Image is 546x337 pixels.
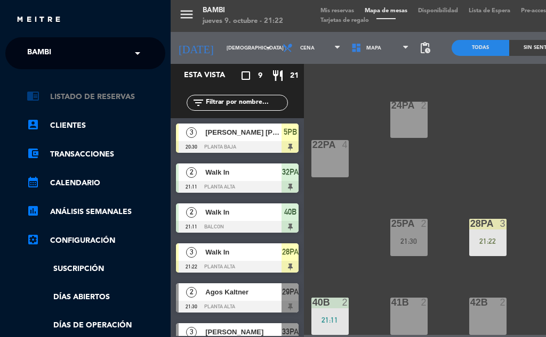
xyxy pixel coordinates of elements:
[271,69,284,82] i: restaurant
[27,147,39,160] i: account_balance_wallet
[176,69,247,82] div: Esta vista
[186,207,197,218] span: 2
[192,96,205,109] i: filter_list
[284,206,296,218] span: 40B
[27,319,165,332] a: Días de Operación
[282,245,299,258] span: 28PA
[282,166,299,178] span: 32PA
[186,247,197,258] span: 3
[16,16,61,24] img: MEITRE
[186,127,197,138] span: 3
[205,246,282,258] span: Walk In
[258,70,262,82] span: 9
[205,207,282,218] span: Walk In
[239,69,252,82] i: crop_square
[27,119,165,132] a: account_boxClientes
[27,233,39,246] i: settings_applications
[205,286,282,298] span: Agos Kaltner
[27,234,165,247] a: Configuración
[27,148,165,161] a: account_balance_walletTransacciones
[27,89,39,102] i: chrome_reader_mode
[186,287,197,298] span: 2
[27,263,165,275] a: Suscripción
[290,70,299,82] span: 21
[27,118,39,131] i: account_box
[284,126,297,138] span: 5PB
[205,97,287,109] input: Filtrar por nombre...
[27,177,165,190] a: calendar_monthCalendario
[27,176,39,188] i: calendar_month
[27,91,165,103] a: chrome_reader_modeListado de Reservas
[27,42,51,64] span: BAMBI
[282,285,299,298] span: 29PA
[205,127,282,138] span: [PERSON_NAME] [PERSON_NAME]
[27,204,39,217] i: assessment
[27,206,165,218] a: assessmentANÁLISIS SEMANALES
[27,291,165,303] a: Días abiertos
[186,167,197,178] span: 2
[205,167,282,178] span: Walk In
